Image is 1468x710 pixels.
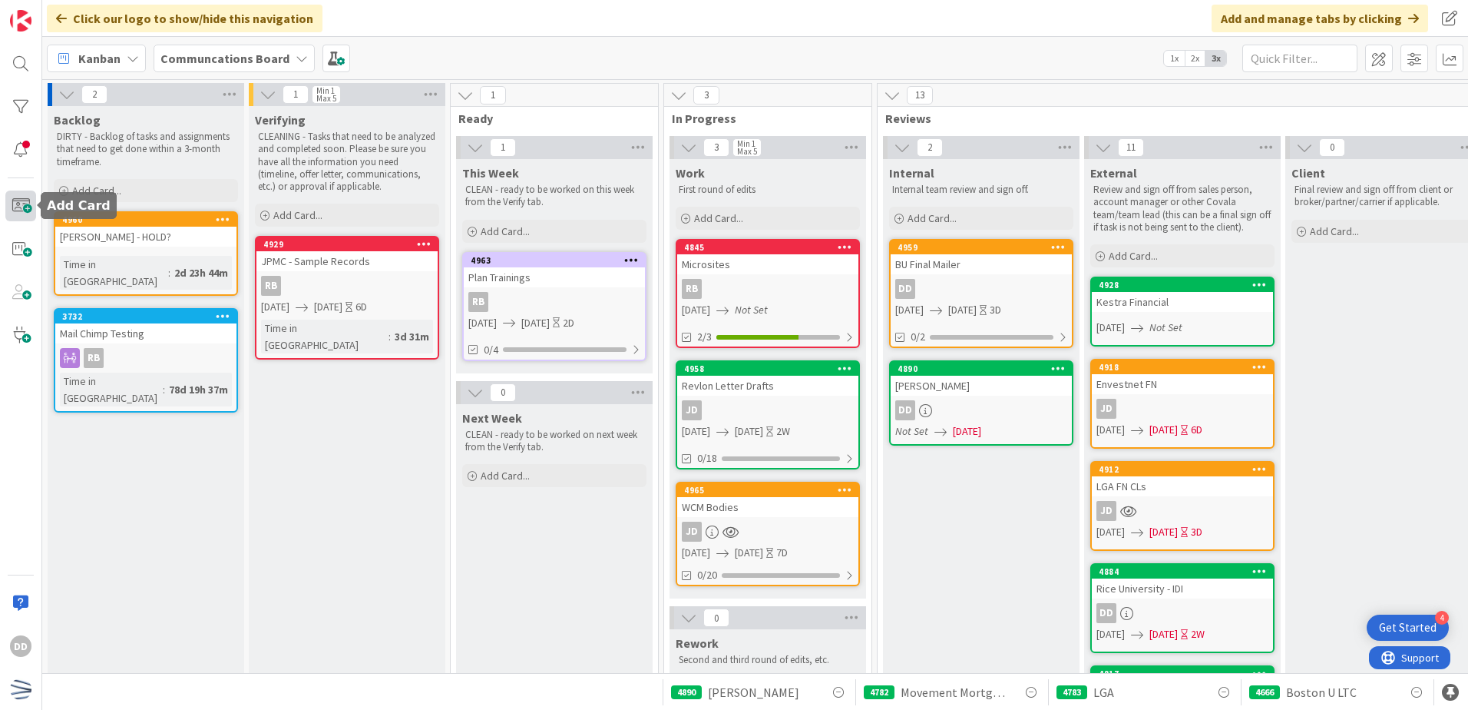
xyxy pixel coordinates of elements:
div: 4929 [256,237,438,251]
span: 2x [1185,51,1205,66]
div: 4817 [1092,667,1273,701]
div: 4845 [677,241,858,254]
span: [DATE] [261,299,289,315]
span: 0/20 [697,567,717,583]
a: 4960[PERSON_NAME] - HOLD?Time in [GEOGRAPHIC_DATA]:2d 23h 44m [54,211,238,296]
div: 3d 31m [391,328,433,345]
span: Add Card... [694,211,743,225]
span: : [163,381,165,398]
span: 1 [480,86,506,105]
div: DD [10,635,31,657]
span: 11 [1118,138,1144,157]
div: DD [895,279,915,299]
span: 3x [1205,51,1226,66]
span: Rework [676,635,719,651]
span: 0 [490,383,516,402]
span: Ready [458,111,639,126]
span: 13 [907,86,933,105]
div: Rice University - IDI [1092,579,1273,599]
div: RB [55,348,236,368]
input: Quick Filter... [1242,45,1357,72]
div: 4959 [898,242,1072,253]
p: First round of edits [679,184,857,196]
span: [DATE] [682,423,710,440]
div: 4928Kestra Financial [1092,278,1273,312]
div: 6D [355,299,367,315]
span: In Progress [672,111,852,126]
div: JD [677,400,858,420]
a: 4845MicrositesRB[DATE]Not Set2/3 [676,239,860,348]
span: 1 [490,138,516,157]
span: [DATE] [1149,422,1178,438]
span: [DATE] [314,299,342,315]
div: Open Get Started checklist, remaining modules: 4 [1367,615,1449,641]
span: : [168,264,170,281]
div: Click our logo to show/hide this navigation [47,5,322,32]
span: Reviews [885,111,1468,126]
span: 0/2 [911,329,925,345]
a: 4965WCM BodiesJD[DATE][DATE]7D0/20 [676,482,860,586]
span: [DATE] [948,302,977,318]
div: Add and manage tabs by clicking [1212,5,1428,32]
div: Plan Trainings [464,267,645,287]
span: 3 [693,86,719,105]
div: 7D [776,545,788,561]
div: 4929 [263,239,438,250]
div: JD [1096,501,1116,521]
div: RB [464,292,645,312]
p: Second and third round of edits, etc. [679,654,857,666]
a: 4918Envestnet FNJD[DATE][DATE]6D [1090,359,1275,449]
p: Internal team review and sign off. [892,184,1070,196]
div: DD [1092,603,1273,623]
div: Max 5 [737,148,757,155]
div: Kestra Financial [1092,292,1273,312]
span: 2 [81,85,107,104]
b: Communcations Board [160,51,289,66]
div: RB [468,292,488,312]
i: Not Set [735,303,768,317]
span: Kanban [78,49,121,68]
span: 1 [283,85,309,104]
div: JD [1096,399,1116,419]
p: CLEANING - Tasks that need to be analyzed and completed soon. Please be sure you have all the inf... [258,131,436,193]
div: Time in [GEOGRAPHIC_DATA] [60,256,168,290]
div: WCM Bodies [677,497,858,517]
img: avatar [10,678,31,700]
div: [PERSON_NAME] - HOLD? [55,227,236,247]
div: 4 [1435,611,1449,625]
span: : [388,328,391,345]
div: 3732Mail Chimp Testing [55,310,236,343]
p: Review and sign off from sales person, account manager or other Covala team/team lead (this can b... [1093,184,1271,234]
a: 3732Mail Chimp TestingRBTime in [GEOGRAPHIC_DATA]:78d 19h 37m [54,308,238,413]
div: 3732 [55,310,236,323]
div: 4959BU Final Mailer [891,241,1072,274]
span: [DATE] [682,302,710,318]
span: [DATE] [735,423,763,440]
div: 4928 [1092,278,1273,292]
div: 4912 [1092,463,1273,476]
div: 6D [1191,422,1202,438]
span: 0/18 [697,450,717,466]
div: 4918 [1092,360,1273,374]
span: [PERSON_NAME] [708,683,799,702]
div: JD [1092,501,1273,521]
div: Time in [GEOGRAPHIC_DATA] [60,373,163,406]
div: Time in [GEOGRAPHIC_DATA] [261,320,388,353]
div: DD [891,400,1072,420]
span: 2 [917,138,943,157]
div: 4845Microsites [677,241,858,274]
div: 4959 [891,241,1072,254]
div: 4963Plan Trainings [464,254,645,287]
div: 4958 [684,363,858,374]
span: [DATE] [1149,524,1178,540]
span: Backlog [54,112,101,128]
span: 2/3 [697,329,712,345]
span: 3 [703,138,729,157]
span: Next Week [462,410,522,426]
div: 4884 [1099,566,1273,577]
i: Not Set [1149,320,1182,334]
span: Add Card... [1310,224,1359,238]
span: External [1090,165,1137,181]
div: 4965 [684,485,858,496]
span: [DATE] [1096,320,1125,336]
